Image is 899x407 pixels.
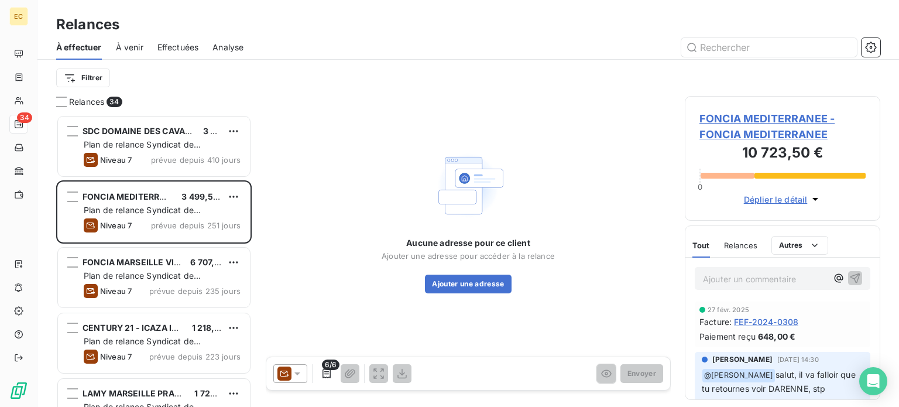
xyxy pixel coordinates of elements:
[406,237,530,249] span: Aucune adresse pour ce client
[56,69,110,87] button: Filtrer
[83,191,183,201] span: FONCIA MEDITERRANEE
[84,336,201,358] span: Plan de relance Syndicat de copropriété
[151,155,241,165] span: prévue depuis 410 jours
[431,148,506,223] img: Empty state
[84,139,201,161] span: Plan de relance Syndicat de copropriété
[194,388,237,398] span: 1 728,00 €
[9,381,28,400] img: Logo LeanPay
[322,360,339,370] span: 6/6
[382,251,555,261] span: Ajouter une adresse pour accéder à la relance
[734,316,798,328] span: FEF-2024-0308
[181,191,227,201] span: 3 499,50 €
[149,286,241,296] span: prévue depuis 235 jours
[17,112,32,123] span: 34
[698,182,702,191] span: 0
[83,257,215,267] span: FONCIA MARSEILLE VIEUX PORT
[425,275,511,293] button: Ajouter une adresse
[83,323,219,333] span: CENTURY 21 - ICAZA IMMOBILIER
[699,142,866,166] h3: 10 723,50 €
[699,111,866,142] span: FONCIA MEDITERRANEE - FONCIA MEDITERRANEE
[702,370,858,394] span: salut, il va falloir que tu retournes voir DARENNE, stp
[84,271,201,292] span: Plan de relance Syndicat de copropriété
[9,7,28,26] div: EC
[100,221,132,230] span: Niveau 7
[777,356,819,363] span: [DATE] 14:30
[157,42,199,53] span: Effectuées
[56,42,102,53] span: À effectuer
[149,352,241,361] span: prévue depuis 223 jours
[190,257,233,267] span: 6 707,50 €
[83,388,242,398] span: LAMY MARSEILLE PRADO VELODROME
[212,42,243,53] span: Analyse
[699,330,756,343] span: Paiement reçu
[708,306,749,313] span: 27 févr. 2025
[69,96,104,108] span: Relances
[56,115,252,407] div: grid
[771,236,828,255] button: Autres
[107,97,122,107] span: 34
[83,126,345,136] span: SDC DOMAINE DES CAVALIERS C/° NEXITY [GEOGRAPHIC_DATA]
[724,241,757,250] span: Relances
[203,126,248,136] span: 3 456,00 €
[681,38,857,57] input: Rechercher
[100,155,132,165] span: Niveau 7
[100,286,132,296] span: Niveau 7
[192,323,234,333] span: 1 218,00 €
[740,193,825,206] button: Déplier le détail
[100,352,132,361] span: Niveau 7
[692,241,710,250] span: Tout
[744,193,808,206] span: Déplier le détail
[116,42,143,53] span: À venir
[712,354,773,365] span: [PERSON_NAME]
[699,316,732,328] span: Facture :
[84,205,201,227] span: Plan de relance Syndicat de copropriété
[702,369,775,382] span: @ [PERSON_NAME]
[620,364,663,383] button: Envoyer
[859,367,887,395] div: Open Intercom Messenger
[56,14,119,35] h3: Relances
[758,330,795,343] span: 648,00 €
[151,221,241,230] span: prévue depuis 251 jours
